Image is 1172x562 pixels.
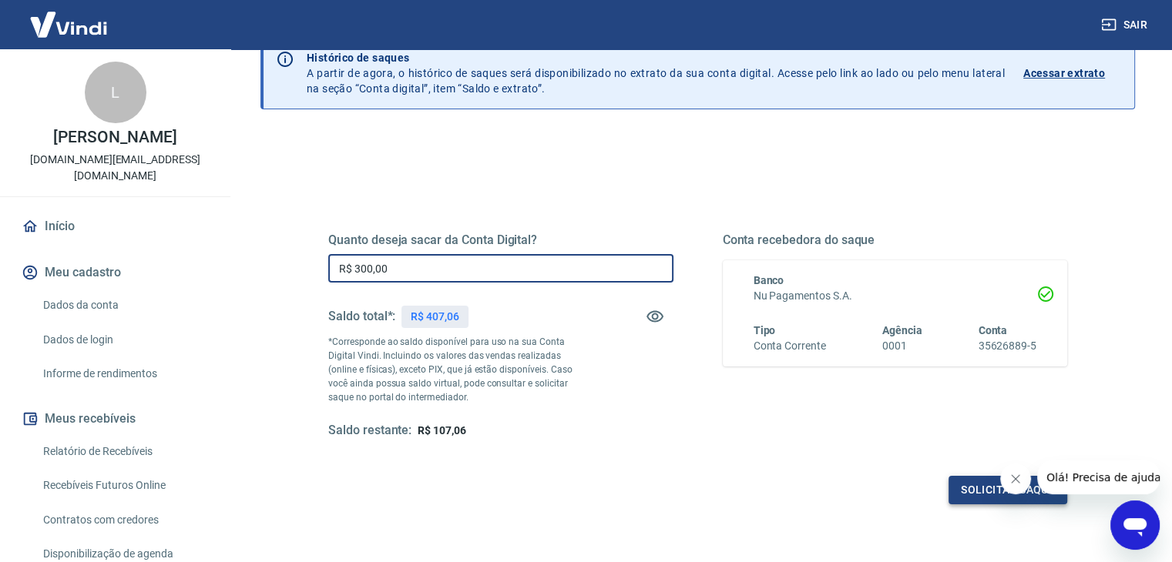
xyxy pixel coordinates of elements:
button: Meus recebíveis [18,402,212,436]
h5: Quanto deseja sacar da Conta Digital? [328,232,673,248]
span: Olá! Precisa de ajuda? [9,11,129,23]
p: R$ 407,06 [411,309,459,325]
h6: Conta Corrente [754,338,826,354]
h6: 35626889-5 [978,338,1036,354]
p: [DOMAIN_NAME][EMAIL_ADDRESS][DOMAIN_NAME] [12,152,218,184]
h6: Nu Pagamentos S.A. [754,288,1037,304]
div: L [85,62,146,123]
a: Dados de login [37,324,212,356]
iframe: Fechar mensagem [1000,463,1031,494]
h5: Conta recebedora do saque [723,232,1068,248]
p: [PERSON_NAME] [53,129,176,146]
span: Tipo [754,324,776,336]
span: Agência [882,324,922,336]
a: Contratos com credores [37,504,212,536]
h5: Saldo total*: [328,309,395,324]
img: Vindi [18,1,119,48]
p: Histórico de saques [307,50,1005,65]
a: Dados da conta [37,289,212,321]
p: A partir de agora, o histórico de saques será disponibilizado no extrato da sua conta digital. Ac... [307,50,1005,96]
a: Início [18,209,212,243]
a: Relatório de Recebíveis [37,436,212,467]
a: Recebíveis Futuros Online [37,470,212,501]
iframe: Mensagem da empresa [1037,460,1160,494]
h6: 0001 [882,338,922,354]
span: R$ 107,06 [418,424,466,437]
button: Solicitar saque [949,476,1067,504]
iframe: Botão para abrir a janela de mensagens [1110,500,1160,550]
button: Sair [1098,11,1154,39]
a: Acessar extrato [1023,50,1122,96]
a: Informe de rendimentos [37,358,212,390]
span: Banco [754,274,784,286]
button: Meu cadastro [18,256,212,289]
p: Acessar extrato [1023,65,1105,81]
h5: Saldo restante: [328,423,411,439]
span: Conta [978,324,1007,336]
p: *Corresponde ao saldo disponível para uso na sua Conta Digital Vindi. Incluindo os valores das ve... [328,335,587,404]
